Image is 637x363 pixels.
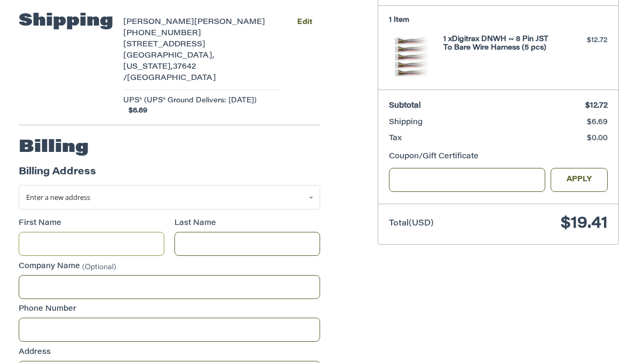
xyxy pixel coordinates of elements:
h4: 1 x Digitrax DNWH ~ 8 Pin JST To Bare Wire Harness (5 pcs) [443,35,550,53]
legend: Billing Address [19,165,96,185]
span: Shipping [389,119,423,126]
span: Tax [389,135,402,142]
input: Gift Certificate or Coupon Code [389,168,545,192]
a: Enter or select a different address [19,185,321,209]
span: [US_STATE], [123,63,173,71]
span: [PERSON_NAME] [123,19,194,26]
h2: Shipping [19,11,113,32]
span: [STREET_ADDRESS] [123,41,205,49]
div: $12.72 [553,35,608,46]
span: [PHONE_NUMBER] [123,30,201,37]
span: $19.41 [561,216,608,232]
label: First Name [19,218,164,229]
span: [PERSON_NAME] [194,19,265,26]
span: Enter a new address [26,192,90,202]
div: Coupon/Gift Certificate [389,151,608,163]
span: Total (USD) [389,220,434,228]
span: [GEOGRAPHIC_DATA] [127,75,216,82]
button: Edit [289,14,320,30]
span: $12.72 [585,102,608,110]
span: $6.69 [123,106,147,116]
label: Company Name [19,261,321,272]
h3: 1 Item [389,16,608,25]
label: Address [19,347,321,358]
span: UPS® (UPS® Ground Delivers: [DATE]) [123,95,257,106]
label: Last Name [174,218,320,229]
small: (Optional) [82,263,116,270]
h2: Billing [19,137,89,158]
span: $0.00 [587,135,608,142]
span: $6.69 [587,119,608,126]
span: [GEOGRAPHIC_DATA], [123,52,214,60]
button: Apply [551,168,608,192]
span: Subtotal [389,102,421,110]
label: Phone Number [19,304,321,315]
